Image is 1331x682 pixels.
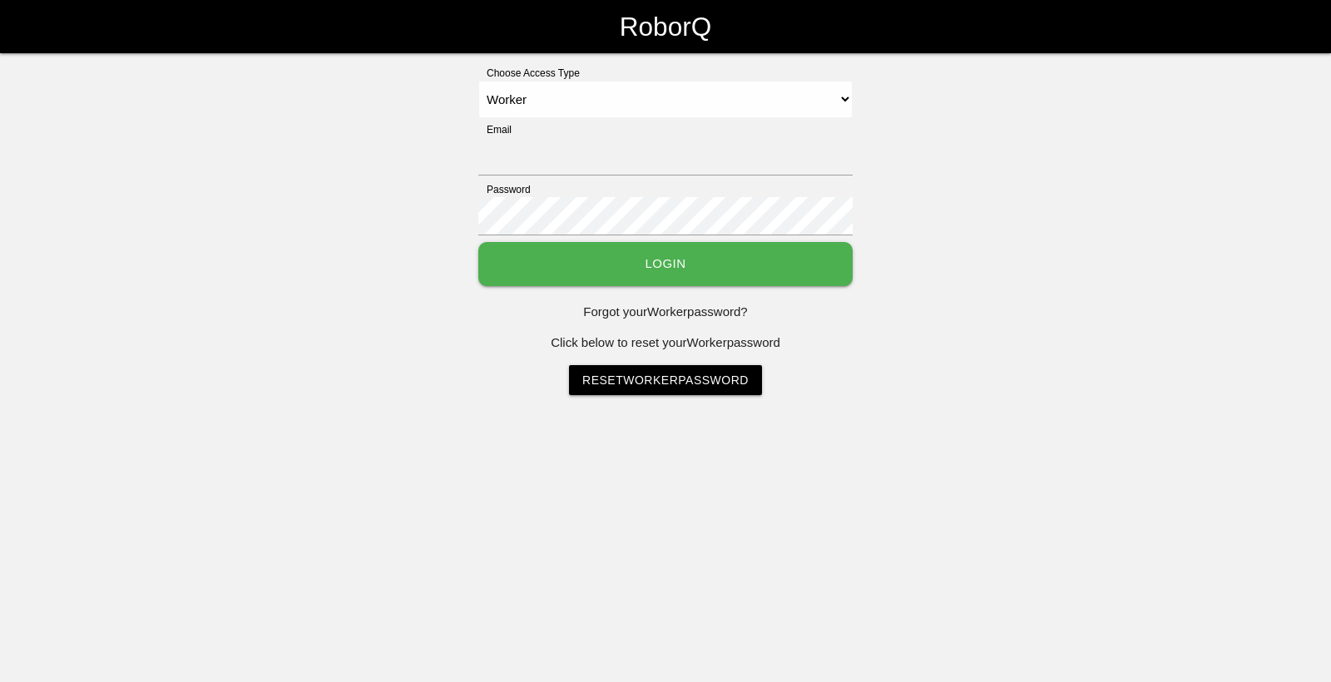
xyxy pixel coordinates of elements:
[478,242,853,286] button: Login
[569,365,762,395] a: ResetWorkerPassword
[478,303,853,322] p: Forgot your Worker password?
[478,334,853,353] p: Click below to reset your Worker password
[478,122,512,137] label: Email
[478,182,531,197] label: Password
[478,66,580,81] label: Choose Access Type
